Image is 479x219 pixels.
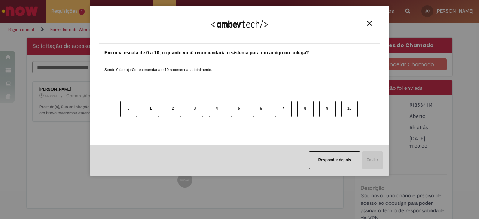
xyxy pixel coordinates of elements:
img: Close [367,21,372,26]
button: Responder depois [309,151,360,169]
button: 3 [187,101,203,117]
button: 6 [253,101,269,117]
button: 8 [297,101,314,117]
button: 0 [120,101,137,117]
label: Sendo 0 (zero) não recomendaria e 10 recomendaria totalmente. [104,58,212,73]
label: Em uma escala de 0 a 10, o quanto você recomendaria o sistema para um amigo ou colega? [104,49,309,57]
button: 4 [209,101,225,117]
button: 1 [143,101,159,117]
button: 2 [165,101,181,117]
img: Logo Ambevtech [211,20,268,29]
button: 7 [275,101,292,117]
button: 5 [231,101,247,117]
button: 10 [341,101,358,117]
button: Close [364,20,375,27]
button: 9 [319,101,336,117]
